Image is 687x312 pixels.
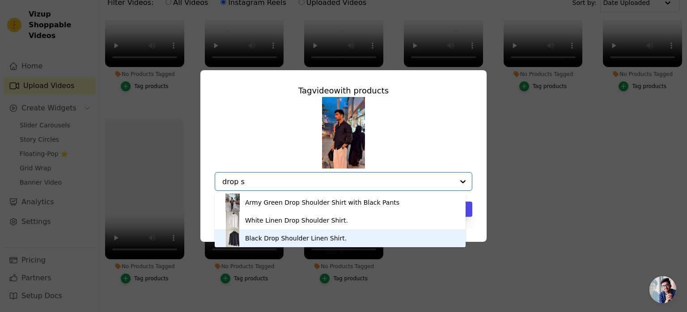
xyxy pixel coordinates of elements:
[245,234,347,243] div: Black Drop Shoulder Linen Shirt.
[222,177,454,186] input: Search by product title or paste product URL
[224,194,242,211] img: product thumbnail
[245,216,348,225] div: White Linen Drop Shoulder Shirt.
[224,229,242,247] img: product thumbnail
[649,276,676,303] div: Open chat
[224,211,242,229] img: product thumbnail
[322,97,365,169] img: reel-preview-d9ed7f.myshopify.com-3717142980927991932_57661755373.jpeg
[215,84,472,97] div: Tag video with products
[245,198,399,207] div: Army Green Drop Shoulder Shirt with Black Pants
